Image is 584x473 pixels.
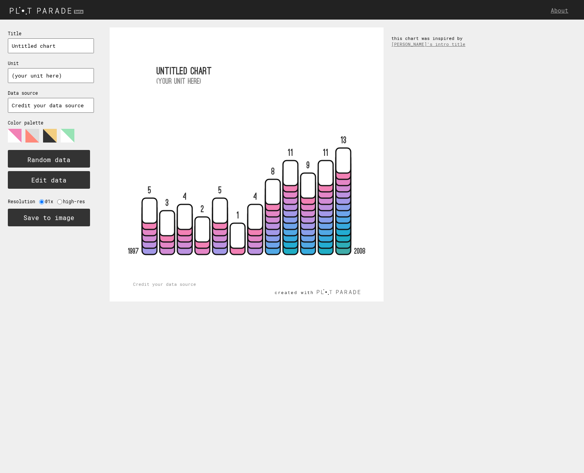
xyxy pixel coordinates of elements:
[391,41,465,47] a: [PERSON_NAME]'s intro title
[8,31,94,36] p: Title
[8,60,94,66] p: Unit
[27,155,70,164] text: Random data
[63,199,89,204] label: high-res
[133,281,196,287] text: Credit your data source
[201,205,204,213] text: 2
[551,7,572,14] a: About
[8,171,90,189] button: Edit data
[306,161,310,170] text: 9
[354,248,366,255] tspan: 2008
[166,199,169,207] text: 3
[218,186,222,195] text: 5
[148,186,151,195] text: 5
[341,136,346,144] text: 13
[8,199,39,204] label: Resolution
[8,90,94,96] p: Data source
[236,211,239,220] text: 1
[157,78,201,85] text: (your unit here)
[253,193,257,201] text: 4
[288,149,293,157] text: 11
[45,199,57,204] label: @1x
[183,193,187,201] text: 4
[128,248,139,255] tspan: 1997
[8,120,94,126] p: Color palette
[323,149,328,157] text: 11
[8,209,90,226] button: Save to image
[384,27,478,55] div: this chart was inspired by
[271,168,275,176] text: 8
[157,67,212,76] tspan: Untitled chart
